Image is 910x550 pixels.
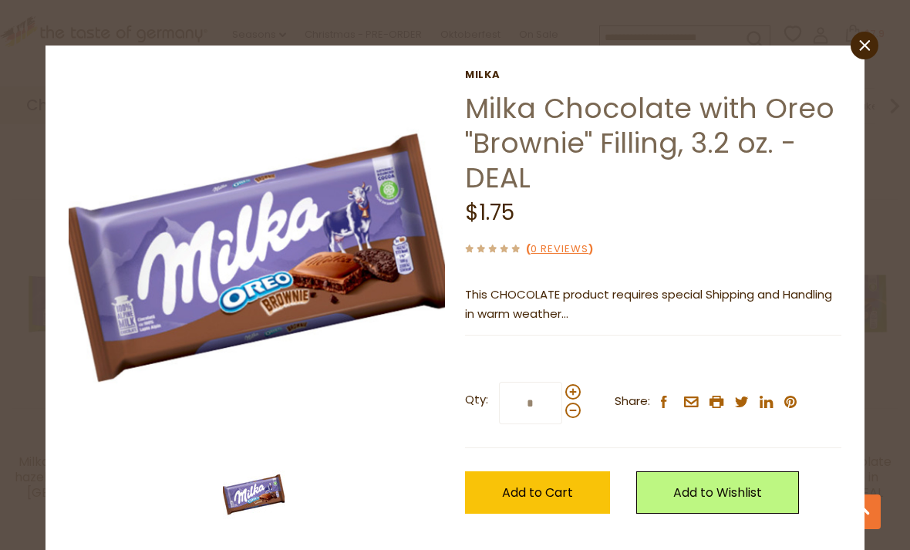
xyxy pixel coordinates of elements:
input: Qty: [499,382,562,424]
p: This CHOCOLATE product requires special Shipping and Handling in warm weather [465,285,841,324]
img: Milka Chocolate with Oreo "Brownie" Filling, 3.2 oz. - DEAL [69,69,446,446]
span: Share: [615,392,650,411]
img: Milka Chocolate with Oreo "Brownie" Filling, 3.2 oz. - DEAL [223,464,285,525]
a: Milka Chocolate with Oreo "Brownie" Filling, 3.2 oz. - DEAL [465,89,834,197]
span: $1.75 [465,197,514,228]
span: Add to Cart [502,484,573,501]
a: Milka [465,69,841,81]
button: Add to Cart [465,471,610,514]
a: Add to Wishlist [636,471,799,514]
span: ( ) [526,241,593,256]
a: 0 Reviews [531,241,588,258]
strong: Qty: [465,390,488,410]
